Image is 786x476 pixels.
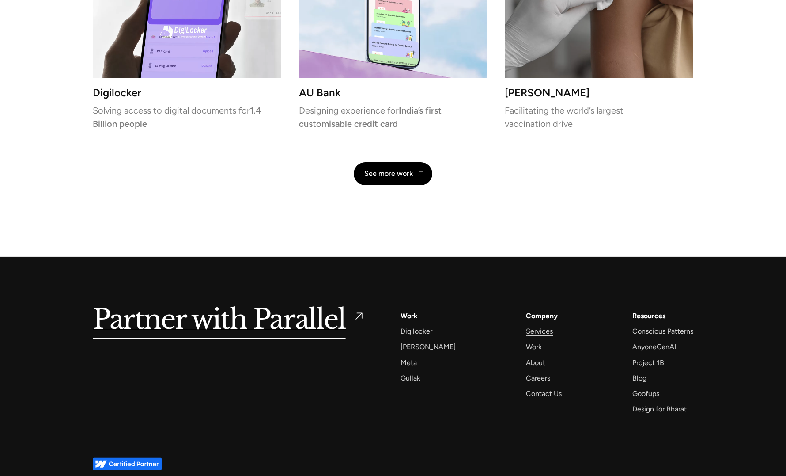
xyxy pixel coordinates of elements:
strong: 1.4 Billion people [93,105,261,129]
a: Contact Us [526,388,562,400]
a: [PERSON_NAME] [401,341,456,353]
a: See more work [354,162,432,185]
a: Work [526,341,542,353]
a: Design for Bharat [632,403,687,415]
p: Facilitating the world’s largest vaccination drive [505,107,693,127]
h3: AU Bank [299,89,487,96]
a: Gullak [401,372,420,384]
a: Goofups [632,388,659,400]
div: See more work [364,169,413,178]
a: Work [401,310,418,322]
a: Company [526,310,558,322]
a: Digilocker [401,325,432,337]
h3: [PERSON_NAME] [505,89,693,96]
a: Careers [526,372,550,384]
h3: Digilocker [93,89,281,96]
p: Solving access to digital documents for [93,107,281,127]
a: Services [526,325,553,337]
a: Project 1B [632,357,664,369]
div: Resources [632,310,665,322]
a: Blog [632,372,646,384]
a: AnyoneCanAI [632,341,676,353]
a: Conscious Patterns [632,325,693,337]
a: Meta [401,357,417,369]
p: Designing experience for [299,107,487,127]
strong: India’s first customisable credit card [299,105,442,129]
a: Partner with Parallel [93,310,365,330]
h5: Partner with Parallel [93,310,346,330]
a: About [526,357,545,369]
